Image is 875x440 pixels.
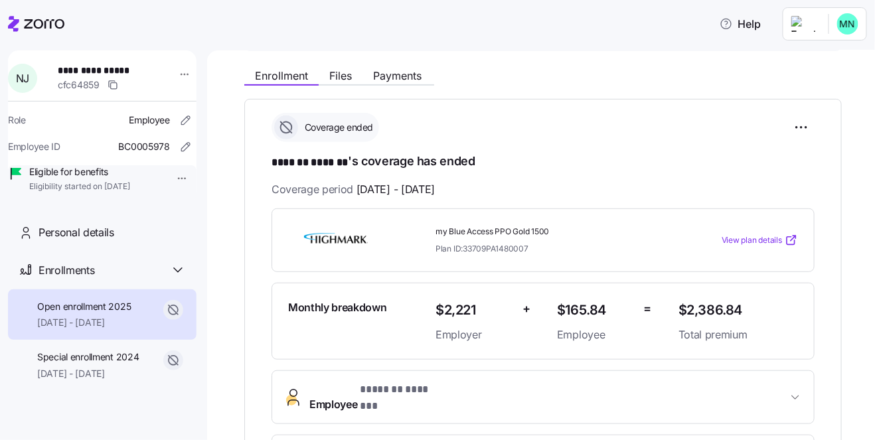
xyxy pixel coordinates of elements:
[8,113,26,127] span: Role
[373,70,422,81] span: Payments
[709,11,772,37] button: Help
[37,367,139,380] span: [DATE] - [DATE]
[720,16,761,32] span: Help
[37,350,139,364] span: Special enrollment 2024
[129,113,170,127] span: Employee
[644,299,652,319] span: =
[557,327,633,343] span: Employee
[37,316,131,329] span: [DATE] - [DATE]
[272,153,815,171] h1: 's coverage has ended
[837,13,858,35] img: b0ee0d05d7ad5b312d7e0d752ccfd4ca
[29,181,130,192] span: Eligibility started on [DATE]
[357,181,435,198] span: [DATE] - [DATE]
[436,243,528,254] span: Plan ID: 33709PA1480007
[29,165,130,179] span: Eligible for benefits
[37,300,131,313] span: Open enrollment 2025
[16,73,29,84] span: N J
[119,140,170,153] span: BC0005978
[436,226,668,238] span: my Blue Access PPO Gold 1500
[309,382,442,413] span: Employee
[8,140,60,153] span: Employee ID
[58,78,100,92] span: cfc64859
[557,299,633,321] span: $165.84
[722,234,798,247] a: View plan details
[288,225,384,256] img: Highmark BlueCross BlueShield
[272,181,435,198] span: Coverage period
[436,299,512,321] span: $2,221
[678,327,798,343] span: Total premium
[678,299,798,321] span: $2,386.84
[301,121,373,134] span: Coverage ended
[288,299,387,316] span: Monthly breakdown
[522,299,530,319] span: +
[436,327,512,343] span: Employer
[791,16,818,32] img: Employer logo
[39,262,94,279] span: Enrollments
[39,224,114,241] span: Personal details
[722,234,782,247] span: View plan details
[329,70,352,81] span: Files
[255,70,308,81] span: Enrollment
